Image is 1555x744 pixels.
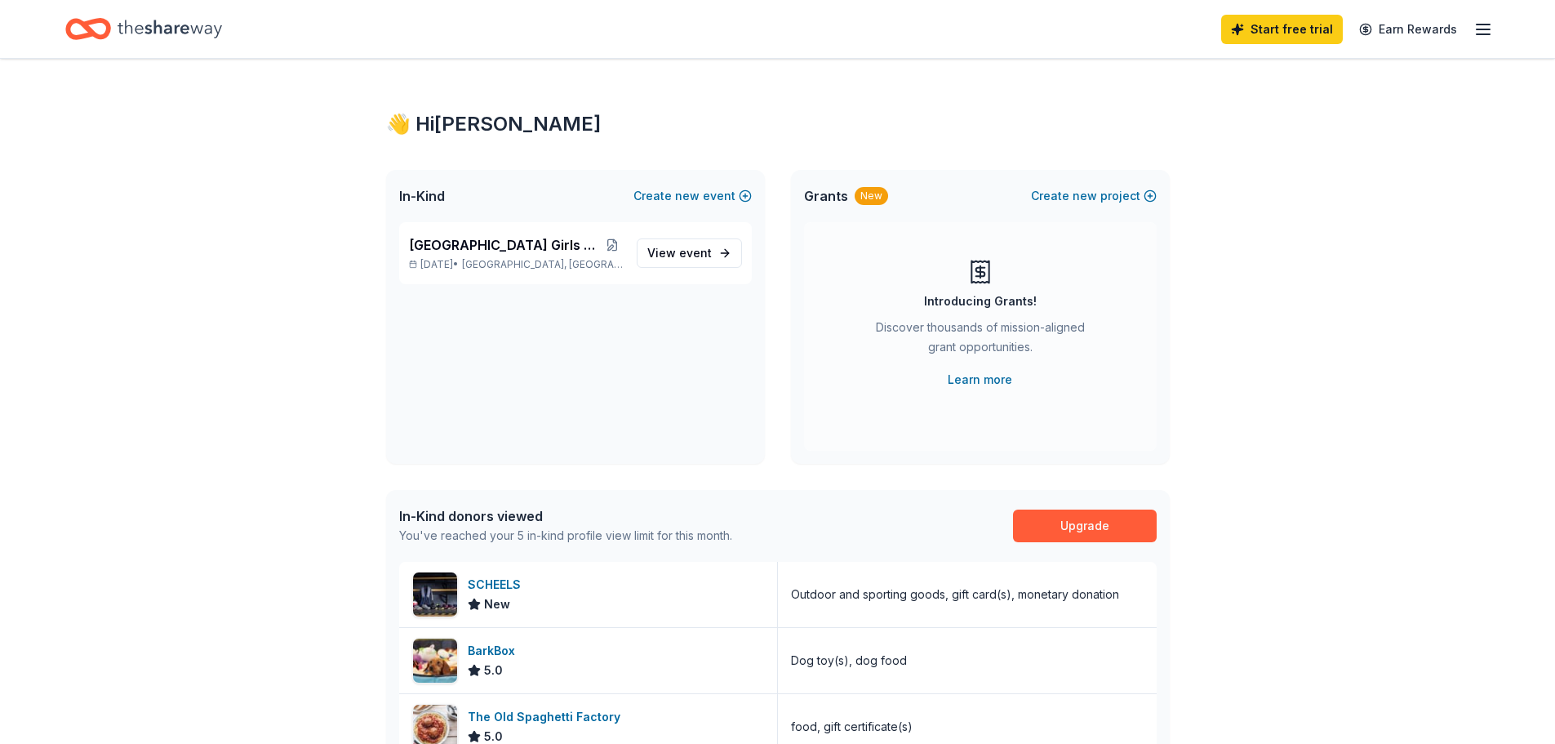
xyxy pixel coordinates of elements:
span: event [679,246,712,260]
div: BarkBox [468,641,522,661]
p: [DATE] • [409,258,624,271]
span: View [647,243,712,263]
button: Createnewproject [1031,186,1157,206]
div: Introducing Grants! [924,292,1037,311]
div: New [855,187,888,205]
span: In-Kind [399,186,445,206]
div: The Old Spaghetti Factory [468,707,627,727]
span: [GEOGRAPHIC_DATA], [GEOGRAPHIC_DATA] [462,258,623,271]
span: 5.0 [484,661,503,680]
div: You've reached your 5 in-kind profile view limit for this month. [399,526,732,546]
div: In-Kind donors viewed [399,506,732,526]
div: Discover thousands of mission-aligned grant opportunities. [869,318,1091,363]
a: View event [637,238,742,268]
img: Image for BarkBox [413,639,457,683]
button: Createnewevent [633,186,752,206]
a: Home [65,10,222,48]
a: Upgrade [1013,510,1157,542]
div: food, gift certificate(s) [791,717,913,737]
a: Earn Rewards [1349,15,1467,44]
div: SCHEELS [468,575,527,595]
a: Start free trial [1221,15,1343,44]
a: Learn more [948,370,1012,390]
span: New [484,595,510,614]
span: [GEOGRAPHIC_DATA] Girls Soccer Auction [409,235,601,255]
span: Grants [804,186,848,206]
div: Dog toy(s), dog food [791,651,907,670]
div: 👋 Hi [PERSON_NAME] [386,111,1170,137]
img: Image for SCHEELS [413,572,457,617]
span: new [675,186,700,206]
span: new [1073,186,1097,206]
div: Outdoor and sporting goods, gift card(s), monetary donation [791,585,1119,604]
